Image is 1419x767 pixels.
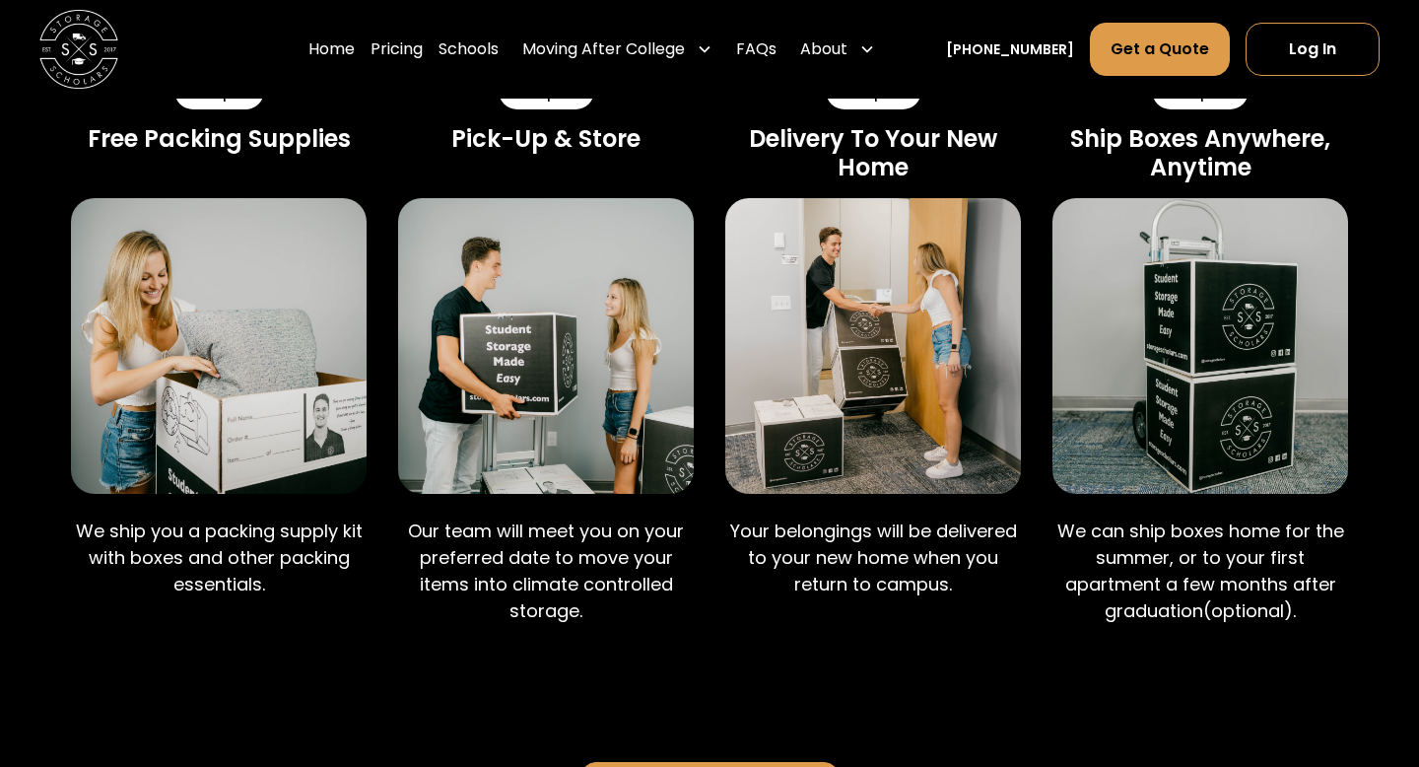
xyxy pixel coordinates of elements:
[39,10,118,89] a: home
[398,198,694,494] img: Storage Scholars pick up.
[1052,198,1348,494] img: Shipping Storage Scholars boxes.
[71,125,367,154] div: Free Packing Supplies
[398,125,694,154] div: Pick-Up & Store
[725,518,1021,597] p: Your belongings will be delivered to your new home when you return to campus.
[1052,125,1348,182] div: Ship Boxes Anywhere, Anytime
[71,518,367,597] p: We ship you a packing supply kit with boxes and other packing essentials.
[514,22,720,77] div: Moving After College
[1090,23,1230,76] a: Get a Quote
[792,22,883,77] div: About
[398,518,694,624] p: Our team will meet you on your preferred date to move your items into climate controlled storage.
[725,198,1021,494] img: Storage Scholars delivery.
[736,22,777,77] a: FAQs
[308,22,355,77] a: Home
[1052,518,1348,624] p: We can ship boxes home for the summer, or to your first apartment a few months after graduation(o...
[725,125,1021,182] div: Delivery To Your New Home
[371,22,423,77] a: Pricing
[439,22,499,77] a: Schools
[946,39,1074,60] a: [PHONE_NUMBER]
[1246,23,1380,76] a: Log In
[800,37,847,61] div: About
[39,10,118,89] img: Storage Scholars main logo
[522,37,685,61] div: Moving After College
[71,198,367,494] img: Packing a Storage Scholars box.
